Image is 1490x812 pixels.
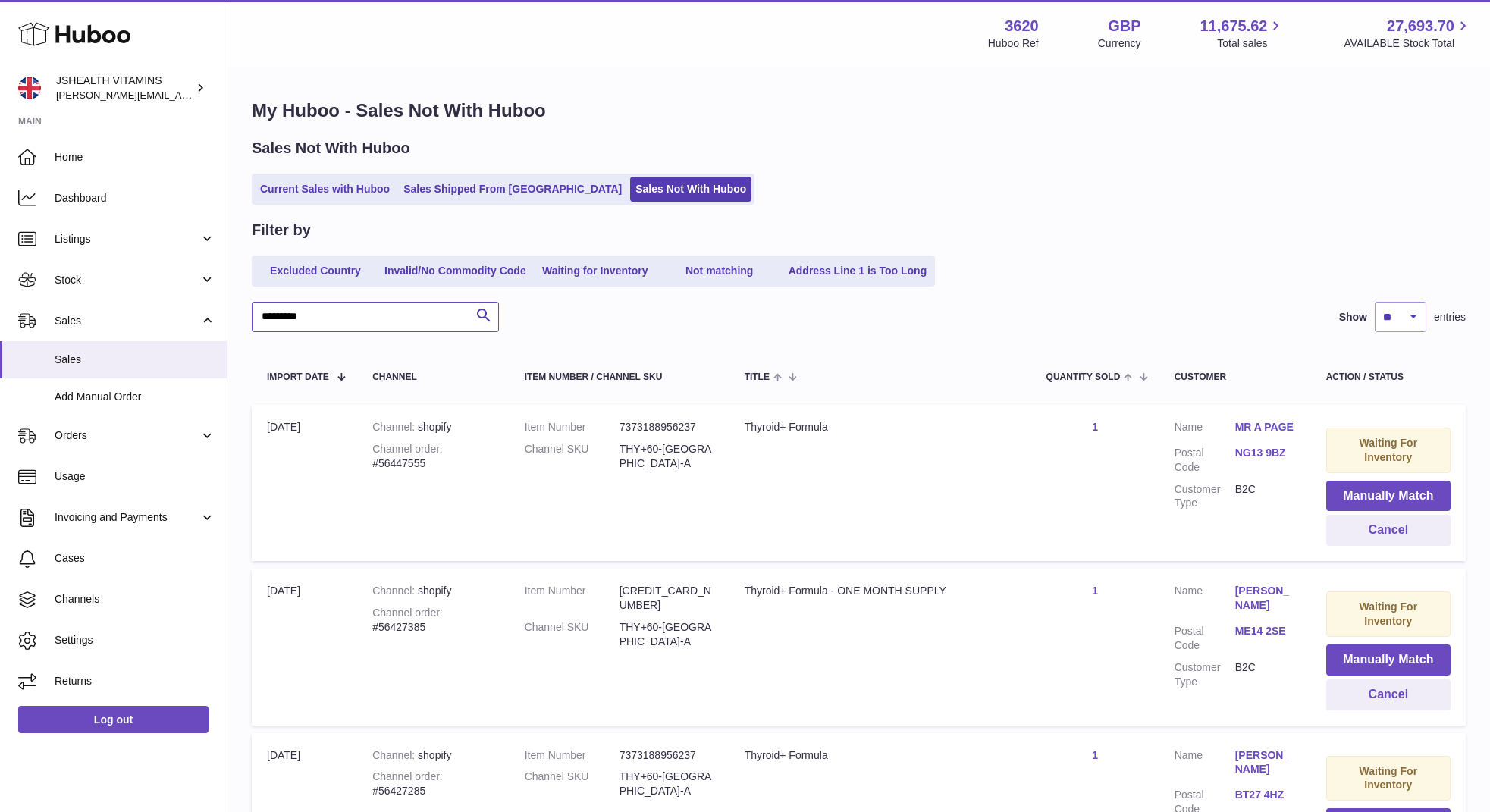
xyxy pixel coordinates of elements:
a: Excluded Country [255,259,376,284]
span: [PERSON_NAME][EMAIL_ADDRESS][DOMAIN_NAME] [56,89,304,101]
dd: THY+60-[GEOGRAPHIC_DATA]-A [620,620,714,649]
a: 1 [1092,585,1098,597]
h2: Filter by [252,220,311,240]
td: [DATE] [252,405,357,561]
strong: Waiting For Inventory [1360,765,1417,792]
span: Dashboard [55,191,215,205]
dt: Name [1175,584,1235,616]
img: francesca@jshealthvitamins.com [18,77,41,99]
a: Address Line 1 is Too Long [783,259,933,284]
span: Orders [55,428,199,443]
span: AVAILABLE Stock Total [1344,36,1472,51]
a: [PERSON_NAME] [1235,748,1296,777]
a: Current Sales with Huboo [255,177,395,202]
a: 1 [1092,421,1098,433]
div: Thyroid+ Formula [745,420,1016,434]
div: Customer [1175,372,1296,382]
div: Thyroid+ Formula - ONE MONTH SUPPLY [745,584,1016,598]
span: Quantity Sold [1046,372,1121,382]
dt: Name [1175,748,1235,781]
a: [PERSON_NAME] [1235,584,1296,613]
strong: Channel [372,749,418,761]
span: Sales [55,353,215,367]
span: Usage [55,469,215,484]
dd: THY+60-[GEOGRAPHIC_DATA]-A [620,442,714,471]
dt: Item Number [525,420,620,434]
label: Show [1339,310,1367,324]
dt: Customer Type [1175,660,1235,689]
dt: Channel SKU [525,770,620,798]
span: 11,675.62 [1200,16,1267,36]
dd: 7373188956237 [620,420,714,434]
div: Thyroid+ Formula [745,748,1016,763]
a: 11,675.62 Total sales [1200,16,1285,51]
a: MR A PAGE [1235,420,1296,434]
dt: Postal Code [1175,446,1235,475]
div: Currency [1098,36,1141,51]
h1: My Huboo - Sales Not With Huboo [252,99,1466,123]
a: Invalid/No Commodity Code [379,259,532,284]
strong: Channel [372,585,418,597]
dt: Item Number [525,748,620,763]
span: 27,693.70 [1387,16,1454,36]
div: Action / Status [1326,372,1451,382]
a: 1 [1092,749,1098,761]
span: Settings [55,633,215,647]
span: entries [1434,310,1466,324]
div: JSHEALTH VITAMINS [56,74,193,102]
a: 27,693.70 AVAILABLE Stock Total [1344,16,1472,51]
strong: Channel order [372,607,443,619]
a: ME14 2SE [1235,624,1296,638]
div: shopify [372,748,494,763]
a: Log out [18,706,209,733]
strong: Waiting For Inventory [1360,437,1417,463]
button: Manually Match [1326,644,1451,676]
a: BT27 4HZ [1235,788,1296,802]
strong: GBP [1108,16,1140,36]
div: #56447555 [372,442,494,471]
dt: Channel SKU [525,442,620,471]
div: #56427385 [372,606,494,635]
h2: Sales Not With Huboo [252,138,410,158]
span: Stock [55,273,199,287]
dt: Customer Type [1175,482,1235,511]
span: Home [55,150,215,165]
dd: 7373188956237 [620,748,714,763]
span: Import date [267,372,329,382]
strong: Channel order [372,443,443,455]
span: Sales [55,314,199,328]
strong: Waiting For Inventory [1360,600,1417,627]
dt: Item Number [525,584,620,613]
td: [DATE] [252,569,357,725]
a: Sales Shipped From [GEOGRAPHIC_DATA] [398,177,627,202]
dd: B2C [1235,482,1296,511]
div: Huboo Ref [988,36,1039,51]
dd: B2C [1235,660,1296,689]
dt: Postal Code [1175,624,1235,653]
span: Total sales [1217,36,1285,51]
span: Title [745,372,770,382]
span: Channels [55,592,215,607]
div: Channel [372,372,494,382]
span: Returns [55,674,215,688]
div: Item Number / Channel SKU [525,372,714,382]
span: Add Manual Order [55,390,215,404]
button: Cancel [1326,679,1451,710]
strong: 3620 [1005,16,1039,36]
div: shopify [372,584,494,598]
dd: THY+60-[GEOGRAPHIC_DATA]-A [620,770,714,798]
span: Listings [55,232,199,246]
strong: Channel [372,421,418,433]
dd: [CREDIT_CARD_NUMBER] [620,584,714,613]
a: Not matching [659,259,780,284]
a: Sales Not With Huboo [630,177,751,202]
dt: Name [1175,420,1235,438]
a: NG13 9BZ [1235,446,1296,460]
div: shopify [372,420,494,434]
span: Cases [55,551,215,566]
button: Cancel [1326,515,1451,546]
strong: Channel order [372,770,443,782]
div: #56427285 [372,770,494,798]
a: Waiting for Inventory [535,259,656,284]
button: Manually Match [1326,481,1451,512]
